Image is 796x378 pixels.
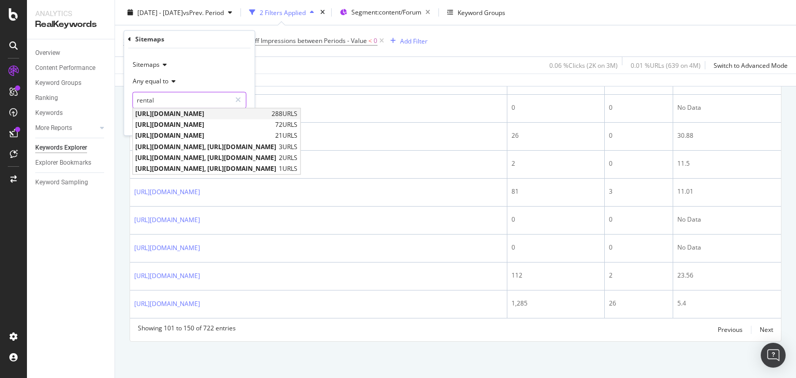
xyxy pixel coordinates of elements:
[368,36,372,45] span: <
[35,157,107,168] a: Explorer Bookmarks
[275,121,297,129] span: 72 URLS
[677,131,777,140] div: 30.88
[511,187,600,196] div: 81
[135,132,273,140] span: [URL][DOMAIN_NAME]
[183,8,224,17] span: vs Prev. Period
[677,187,777,196] div: 11.01
[135,35,164,43] div: Sitemaps
[260,8,306,17] div: 2 Filters Applied
[35,108,63,119] div: Keywords
[458,8,505,17] div: Keyword Groups
[677,243,777,252] div: No Data
[511,215,600,224] div: 0
[760,325,773,334] div: Next
[609,159,669,168] div: 0
[35,123,97,134] a: More Reports
[134,271,200,281] a: [URL][DOMAIN_NAME]
[35,48,107,59] a: Overview
[35,123,72,134] div: More Reports
[677,271,777,280] div: 23.56
[609,271,669,280] div: 2
[511,131,600,140] div: 26
[249,36,367,45] span: Diff Impressions between Periods - Value
[35,142,107,153] a: Keywords Explorer
[511,103,600,112] div: 0
[35,108,107,119] a: Keywords
[35,93,58,104] div: Ranking
[138,324,236,336] div: Showing 101 to 150 of 722 entries
[336,4,434,21] button: Segment:content/Forum
[279,142,297,151] span: 3 URLS
[135,164,276,173] span: [URL][DOMAIN_NAME], [URL][DOMAIN_NAME]
[677,159,777,168] div: 11.5
[135,153,276,162] span: [URL][DOMAIN_NAME], [URL][DOMAIN_NAME]
[609,299,669,308] div: 26
[400,36,428,45] div: Add Filter
[35,19,106,31] div: RealKeywords
[134,243,200,253] a: [URL][DOMAIN_NAME]
[135,110,269,119] span: [URL][DOMAIN_NAME]
[134,299,200,309] a: [URL][DOMAIN_NAME]
[609,215,669,224] div: 0
[135,121,273,129] span: [URL][DOMAIN_NAME]
[35,63,107,74] a: Content Performance
[760,324,773,336] button: Next
[609,131,669,140] div: 0
[35,93,107,104] a: Ranking
[279,153,297,162] span: 2 URLS
[761,343,786,368] div: Open Intercom Messenger
[609,103,669,112] div: 0
[135,142,276,151] span: [URL][DOMAIN_NAME], [URL][DOMAIN_NAME]
[677,299,777,308] div: 5.4
[133,77,168,86] span: Any equal to
[631,61,701,69] div: 0.01 % URLs ( 639 on 4M )
[549,61,618,69] div: 0.06 % Clicks ( 2K on 3M )
[609,243,669,252] div: 0
[35,48,60,59] div: Overview
[128,117,161,127] button: Cancel
[35,177,88,188] div: Keyword Sampling
[714,61,788,69] div: Switch to Advanced Mode
[609,187,669,196] div: 3
[275,132,297,140] span: 21 URLS
[35,78,107,89] a: Keyword Groups
[511,159,600,168] div: 2
[35,177,107,188] a: Keyword Sampling
[511,271,600,280] div: 112
[35,142,87,153] div: Keywords Explorer
[134,187,200,197] a: [URL][DOMAIN_NAME]
[134,215,200,225] a: [URL][DOMAIN_NAME]
[35,78,81,89] div: Keyword Groups
[718,325,743,334] div: Previous
[279,164,297,173] span: 1 URLS
[511,299,600,308] div: 1,285
[718,324,743,336] button: Previous
[318,7,327,18] div: times
[123,4,236,21] button: [DATE] - [DATE]vsPrev. Period
[35,157,91,168] div: Explorer Bookmarks
[374,34,377,48] span: 0
[677,103,777,112] div: No Data
[386,35,428,47] button: Add Filter
[677,215,777,224] div: No Data
[511,243,600,252] div: 0
[137,8,183,17] span: [DATE] - [DATE]
[35,8,106,19] div: Analytics
[272,110,297,119] span: 288 URLS
[35,63,95,74] div: Content Performance
[351,8,421,17] span: Segment: content/Forum
[133,61,160,69] span: Sitemaps
[245,4,318,21] button: 2 Filters Applied
[709,57,788,74] button: Switch to Advanced Mode
[443,4,509,21] button: Keyword Groups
